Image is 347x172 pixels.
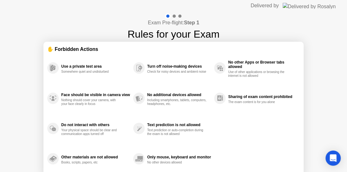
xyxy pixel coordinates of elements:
[61,128,121,136] div: Your physical space should be clear and communication apps turned off
[283,3,336,9] img: Delivered by Rosalyn
[47,46,300,53] div: ✋ Forbidden Actions
[228,60,297,69] div: No other Apps or Browser tabs allowed
[147,128,207,136] div: Text prediction or auto-completion during the exam is not allowed
[61,93,130,97] div: Face should be visible in camera view
[147,93,211,97] div: No additional devices allowed
[147,98,207,106] div: Including smartphones, tablets, computers, headphones, etc.
[128,27,219,42] h1: Rules for your Exam
[228,100,288,104] div: The exam content is for you alone
[61,123,130,127] div: Do not interact with others
[147,155,211,159] div: Only mouse, keyboard and monitor
[61,64,130,69] div: Use a private test area
[148,19,199,27] h4: Exam Pre-flight:
[61,161,121,164] div: Books, scripts, papers, etc
[61,70,121,74] div: Somewhere quiet and undisturbed
[184,20,199,25] b: Step 1
[325,150,341,166] div: Open Intercom Messenger
[228,95,297,99] div: Sharing of exam content prohibited
[147,161,207,164] div: No other devices allowed
[251,2,279,9] div: Delivered by
[147,123,211,127] div: Text prediction is not allowed
[61,98,121,106] div: Nothing should cover your camera, with your face clearly in focus
[147,70,207,74] div: Check for noisy devices and ambient noise
[228,70,288,78] div: Use of other applications or browsing the internet is not allowed
[61,155,130,159] div: Other materials are not allowed
[147,64,211,69] div: Turn off noise-making devices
